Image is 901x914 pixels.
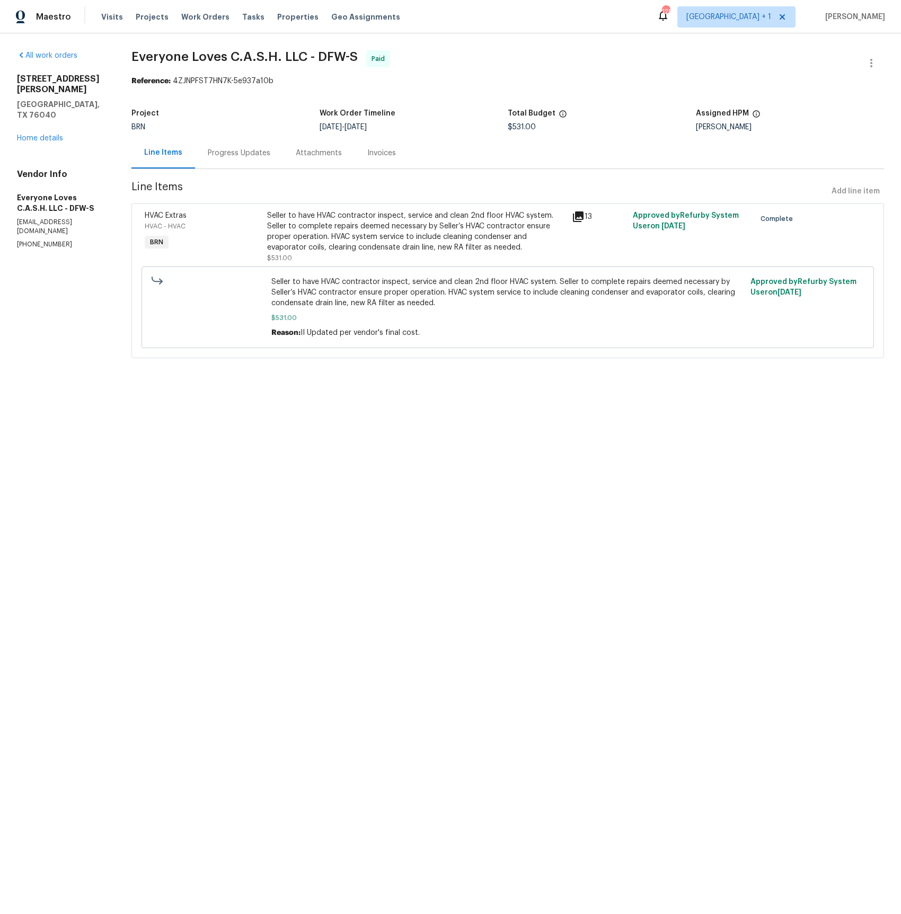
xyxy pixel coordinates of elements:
h5: Total Budget [508,110,555,117]
span: [PERSON_NAME] [821,12,885,22]
a: Home details [17,135,63,142]
span: [DATE] [661,223,685,230]
span: Seller to have HVAC contractor inspect, service and clean 2nd floor HVAC system. Seller to comple... [271,277,744,308]
span: The total cost of line items that have been proposed by Opendoor. This sum includes line items th... [559,110,567,123]
span: Paid [372,54,389,64]
span: - [320,123,367,131]
span: $531.00 [267,255,292,261]
p: [EMAIL_ADDRESS][DOMAIN_NAME] [17,218,106,236]
span: BRN [131,123,145,131]
h5: Work Order Timeline [320,110,395,117]
a: All work orders [17,52,77,59]
span: Reason: [271,329,301,336]
div: 13 [572,210,626,223]
p: [PHONE_NUMBER] [17,240,106,249]
span: $531.00 [271,313,744,323]
span: Everyone Loves C.A.S.H. LLC - DFW-S [131,50,358,63]
h5: Assigned HPM [696,110,749,117]
span: Geo Assignments [331,12,400,22]
div: [PERSON_NAME] [696,123,884,131]
span: Maestro [36,12,71,22]
span: Work Orders [181,12,229,22]
div: Seller to have HVAC contractor inspect, service and clean 2nd floor HVAC system. Seller to comple... [267,210,566,253]
span: [DATE] [344,123,367,131]
span: [GEOGRAPHIC_DATA] + 1 [686,12,771,22]
span: Line Items [131,182,827,201]
span: HVAC Extras [145,212,187,219]
span: Approved by Refurby System User on [750,278,856,296]
span: $531.00 [508,123,536,131]
h5: Everyone Loves C.A.S.H. LLC - DFW-S [17,192,106,214]
h4: Vendor Info [17,169,106,180]
span: Visits [101,12,123,22]
span: HVAC - HVAC [145,223,185,229]
div: Invoices [367,148,396,158]
span: Tasks [242,13,264,21]
div: 4ZJNPFST7HN7K-5e937a10b [131,76,884,86]
span: BRN [146,237,167,247]
h5: Project [131,110,159,117]
div: Progress Updates [208,148,270,158]
span: Properties [277,12,319,22]
h2: [STREET_ADDRESS][PERSON_NAME] [17,74,106,95]
span: [DATE] [778,289,801,296]
span: The hpm assigned to this work order. [752,110,761,123]
div: Attachments [296,148,342,158]
span: [DATE] [320,123,342,131]
div: Line Items [144,147,182,158]
span: Approved by Refurby System User on [633,212,739,230]
span: II Updated per vendor's final cost. [301,329,420,336]
b: Reference: [131,77,171,85]
h5: [GEOGRAPHIC_DATA], TX 76040 [17,99,106,120]
div: 128 [662,6,669,17]
span: Projects [136,12,169,22]
span: Complete [761,214,797,224]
